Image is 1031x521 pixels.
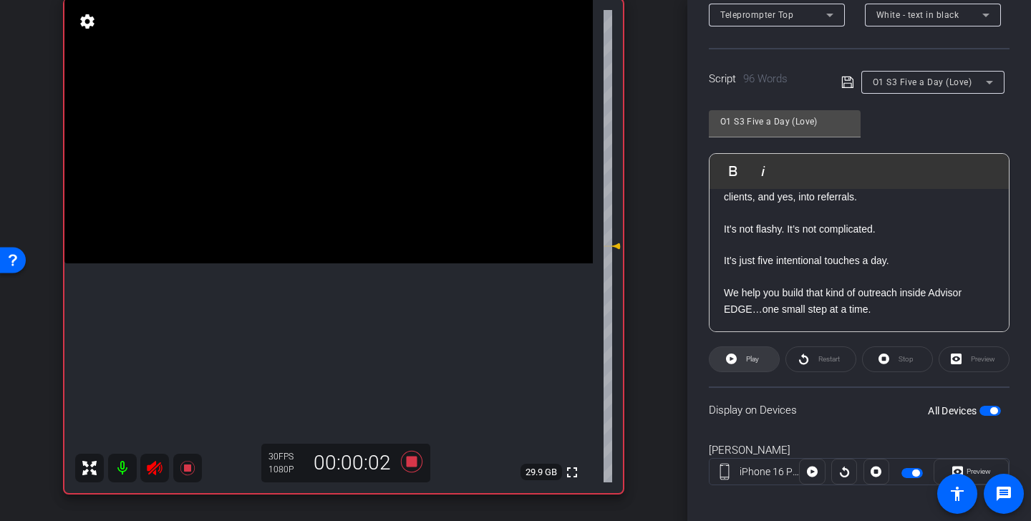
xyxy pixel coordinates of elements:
div: 30 [268,451,304,462]
p: That’s what turns casual relationships into loyalty, into clients, and yes, into referrals. [724,173,994,205]
div: [PERSON_NAME] [709,442,1010,459]
label: All Devices [928,404,979,418]
mat-icon: accessibility [949,485,966,502]
button: Play [709,346,780,372]
span: Teleprompter Top [720,10,793,20]
div: iPhone 16 Pro Max [740,464,800,479]
input: Title [720,113,849,130]
mat-icon: 0 dB [604,238,621,255]
div: Display on Devices [709,386,1010,433]
span: O1 S3 Five a Day (Love) [873,77,972,87]
span: FPS [279,452,294,462]
mat-icon: message [995,485,1012,502]
div: 1080P [268,464,304,475]
span: Play [746,355,759,363]
p: It’s not flashy. It’s not complicated. [724,221,994,237]
button: Bold (⌘B) [720,157,747,185]
div: Script [709,71,821,87]
mat-icon: settings [77,13,97,30]
span: 29.9 GB [521,464,562,481]
div: 00:00:02 [304,451,400,475]
span: White - text in black [876,10,959,20]
span: 96 Words [743,72,788,85]
button: Preview [934,459,1009,485]
mat-icon: fullscreen [563,464,581,481]
p: It’s just five intentional touches a day. [724,253,994,268]
span: Preview [967,467,991,475]
p: We help you build that kind of outreach inside Advisor EDGE…one small step at a time. [724,285,994,317]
